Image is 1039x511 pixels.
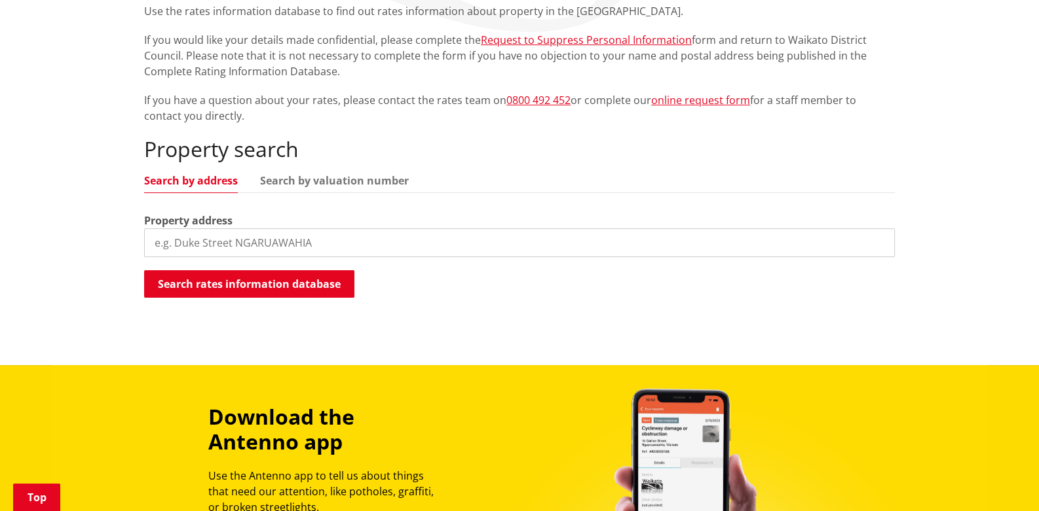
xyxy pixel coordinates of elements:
iframe: Messenger Launcher [979,456,1026,503]
a: Search by address [144,175,238,186]
input: e.g. Duke Street NGARUAWAHIA [144,228,895,257]
a: 0800 492 452 [506,93,571,107]
a: Top [13,484,60,511]
a: Request to Suppress Personal Information [481,33,692,47]
p: Use the rates information database to find out rates information about property in the [GEOGRAPHI... [144,3,895,19]
button: Search rates information database [144,270,354,298]
label: Property address [144,213,233,228]
p: If you have a question about your rates, please contact the rates team on or complete our for a s... [144,92,895,124]
p: If you would like your details made confidential, please complete the form and return to Waikato ... [144,32,895,79]
h2: Property search [144,137,895,162]
h3: Download the Antenno app [208,404,445,455]
a: Search by valuation number [260,175,409,186]
a: online request form [651,93,750,107]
